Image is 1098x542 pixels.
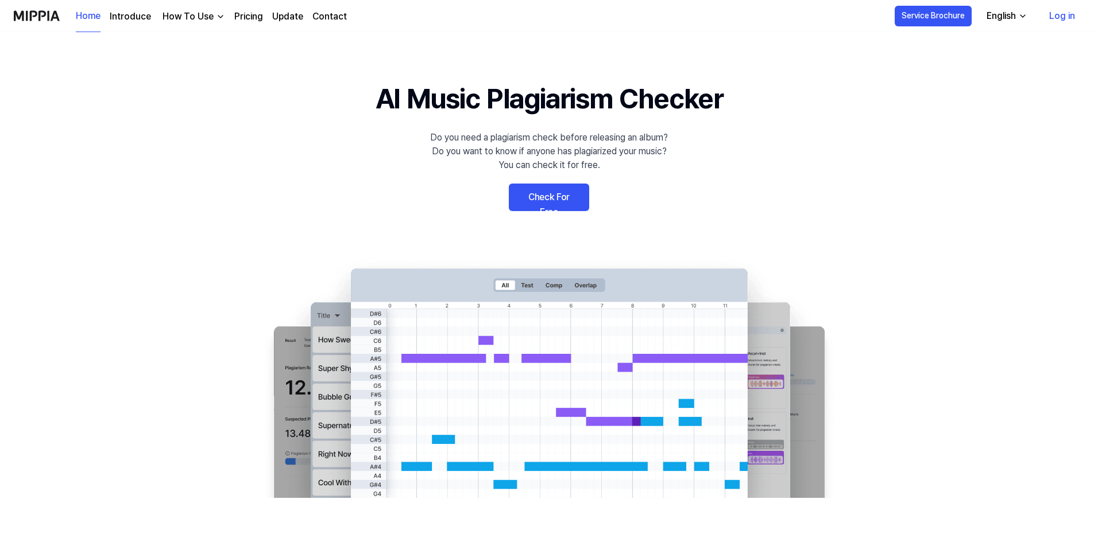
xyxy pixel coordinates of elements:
[272,10,303,24] a: Update
[376,78,723,119] h1: AI Music Plagiarism Checker
[895,6,972,26] button: Service Brochure
[312,10,347,24] a: Contact
[76,1,100,32] a: Home
[160,10,216,24] div: How To Use
[977,5,1034,28] button: English
[430,131,668,172] div: Do you need a plagiarism check before releasing an album? Do you want to know if anyone has plagi...
[509,184,589,211] a: Check For Free
[160,10,225,24] button: How To Use
[216,12,225,21] img: down
[234,10,263,24] a: Pricing
[110,10,151,24] a: Introduce
[984,9,1018,23] div: English
[250,257,848,498] img: main Image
